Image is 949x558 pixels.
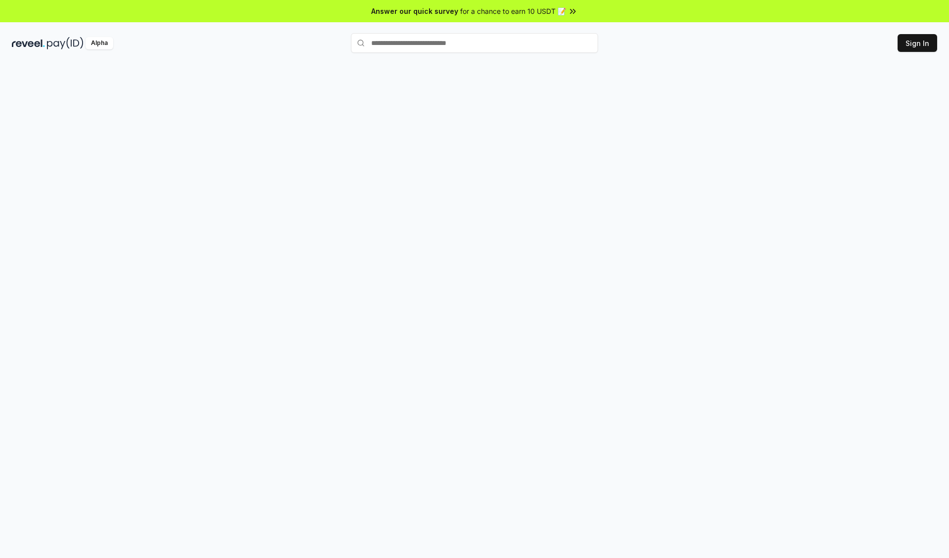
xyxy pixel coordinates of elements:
span: Answer our quick survey [371,6,458,16]
div: Alpha [86,37,113,49]
span: for a chance to earn 10 USDT 📝 [460,6,566,16]
img: reveel_dark [12,37,45,49]
img: pay_id [47,37,84,49]
button: Sign In [898,34,937,52]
